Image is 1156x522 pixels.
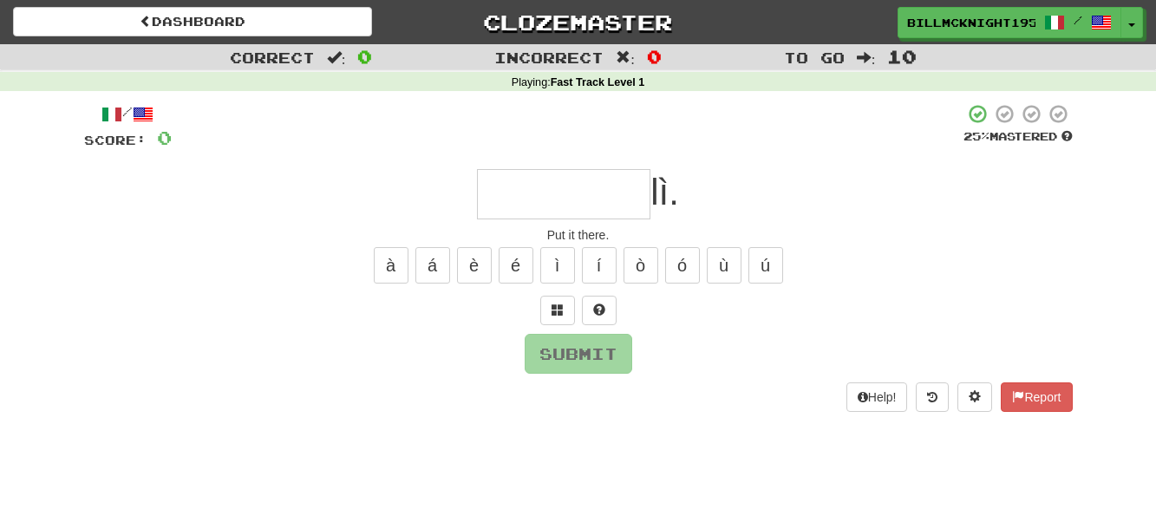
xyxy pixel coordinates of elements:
[499,247,533,284] button: é
[784,49,845,66] span: To go
[857,50,876,65] span: :
[582,247,617,284] button: í
[907,15,1035,30] span: billmcknight1953
[887,46,917,67] span: 10
[898,7,1121,38] a: billmcknight1953 /
[230,49,315,66] span: Correct
[525,334,632,374] button: Submit
[84,133,147,147] span: Score:
[357,46,372,67] span: 0
[457,247,492,284] button: è
[846,382,908,412] button: Help!
[540,247,575,284] button: ì
[624,247,658,284] button: ò
[84,226,1073,244] div: Put it there.
[582,296,617,325] button: Single letter hint - you only get 1 per sentence and score half the points! alt+h
[327,50,346,65] span: :
[748,247,783,284] button: ú
[398,7,757,37] a: Clozemaster
[540,296,575,325] button: Switch sentence to multiple choice alt+p
[647,46,662,67] span: 0
[494,49,604,66] span: Incorrect
[551,76,645,88] strong: Fast Track Level 1
[616,50,635,65] span: :
[1001,382,1072,412] button: Report
[707,247,741,284] button: ù
[650,172,679,212] span: lì.
[1074,14,1082,26] span: /
[415,247,450,284] button: á
[916,382,949,412] button: Round history (alt+y)
[374,247,408,284] button: à
[963,129,989,143] span: 25 %
[963,129,1073,145] div: Mastered
[665,247,700,284] button: ó
[13,7,372,36] a: Dashboard
[84,103,172,125] div: /
[157,127,172,148] span: 0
